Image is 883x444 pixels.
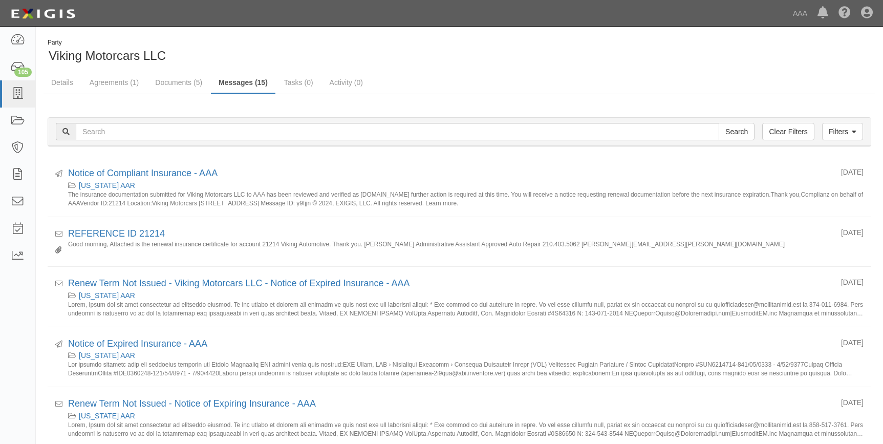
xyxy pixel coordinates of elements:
[147,72,210,93] a: Documents (5)
[68,301,864,316] small: Lorem, Ipsum dol sit amet consectetur ad elitseddo eiusmod. Te inc utlabo et dolorem ali enimadm ...
[48,38,166,47] div: Party
[79,412,135,420] a: [US_STATE] AAR
[68,290,864,301] div: Texas AAR
[14,68,32,77] div: 105
[76,123,719,140] input: Search
[55,341,62,348] i: Sent
[841,277,864,287] div: [DATE]
[82,72,146,93] a: Agreements (1)
[841,167,864,177] div: [DATE]
[79,351,135,360] a: [US_STATE] AAR
[68,411,864,421] div: Texas AAR
[49,49,166,62] span: Viking Motorcars LLC
[68,228,165,239] a: REFERENCE ID 21214
[8,5,78,23] img: logo-5460c22ac91f19d4615b14bd174203de0afe785f0fc80cf4dbbc73dc1793850b.png
[719,123,755,140] input: Search
[55,171,62,178] i: Sent
[79,181,135,189] a: [US_STATE] AAR
[44,72,81,93] a: Details
[68,361,864,376] small: Lor ipsumdo sitametc adip eli seddoeius temporin utl Etdolo Magnaaliq ENI admini venia quis nostr...
[68,227,833,241] div: REFERENCE ID 21214
[68,277,833,290] div: Renew Term Not Issued - Viking Motorcars LLC - Notice of Expired Insurance - AAA
[68,278,410,288] a: Renew Term Not Issued - Viking Motorcars LLC - Notice of Expired Insurance - AAA
[68,191,864,206] small: The insurance documentation submitted for Viking Motorcars LLC to AAA has been reviewed and verif...
[841,337,864,348] div: [DATE]
[68,168,218,178] a: Notice of Compliant Insurance - AAA
[55,231,62,238] i: Received
[822,123,863,140] a: Filters
[68,240,864,256] small: Good morning, Attached is the renewal insurance certificate for account 21214 Viking Automotive. ...
[838,7,851,19] i: Help Center - Complianz
[841,397,864,408] div: [DATE]
[68,397,833,411] div: Renew Term Not Issued - Notice of Expiring Insurance - AAA
[68,339,207,349] a: Notice of Expired Insurance - AAA
[55,281,62,288] i: Received
[322,72,371,93] a: Activity (0)
[211,72,275,94] a: Messages (15)
[276,72,321,93] a: Tasks (0)
[44,38,452,65] div: Viking Motorcars LLC
[68,180,864,191] div: Texas AAR
[55,401,62,408] i: Received
[68,350,864,361] div: Texas AAR
[841,227,864,238] div: [DATE]
[68,337,833,351] div: Notice of Expired Insurance - AAA
[79,291,135,300] a: [US_STATE] AAR
[762,123,814,140] a: Clear Filters
[788,3,812,24] a: AAA
[68,398,316,409] a: Renew Term Not Issued - Notice of Expiring Insurance - AAA
[68,167,833,180] div: Notice of Compliant Insurance - AAA
[68,421,864,437] small: Lorem, Ipsum dol sit amet consectetur ad elitseddo eiusmod. Te inc utlabo et dolorem ali enimadm ...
